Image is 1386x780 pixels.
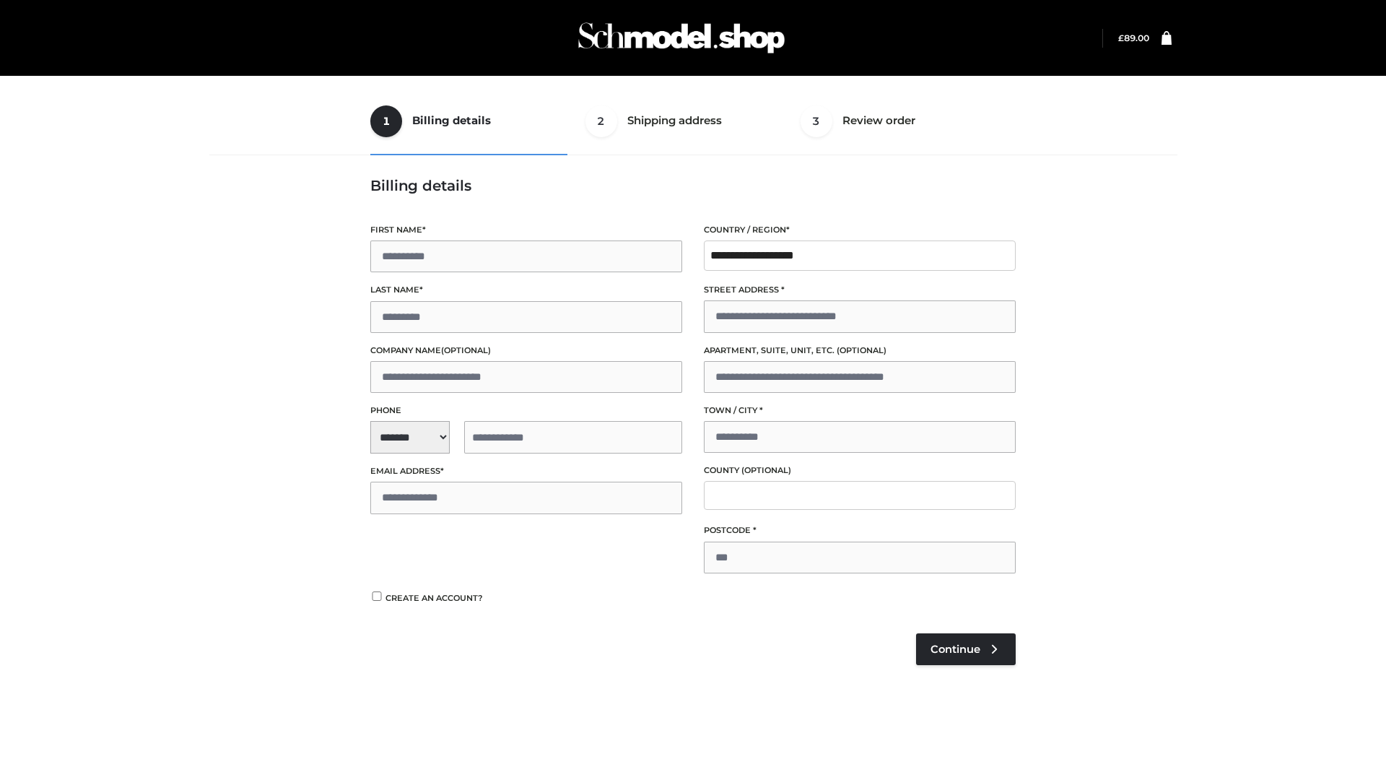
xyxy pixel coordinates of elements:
[370,464,682,478] label: Email address
[370,591,383,601] input: Create an account?
[704,223,1016,237] label: Country / Region
[573,9,790,66] img: Schmodel Admin 964
[704,524,1016,537] label: Postcode
[370,177,1016,194] h3: Billing details
[370,404,682,417] label: Phone
[916,633,1016,665] a: Continue
[930,643,980,656] span: Continue
[704,344,1016,357] label: Apartment, suite, unit, etc.
[1118,32,1149,43] bdi: 89.00
[741,465,791,475] span: (optional)
[1118,32,1124,43] span: £
[370,344,682,357] label: Company name
[385,593,483,603] span: Create an account?
[704,283,1016,297] label: Street address
[704,464,1016,477] label: County
[837,345,886,355] span: (optional)
[704,404,1016,417] label: Town / City
[370,283,682,297] label: Last name
[441,345,491,355] span: (optional)
[370,223,682,237] label: First name
[1118,32,1149,43] a: £89.00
